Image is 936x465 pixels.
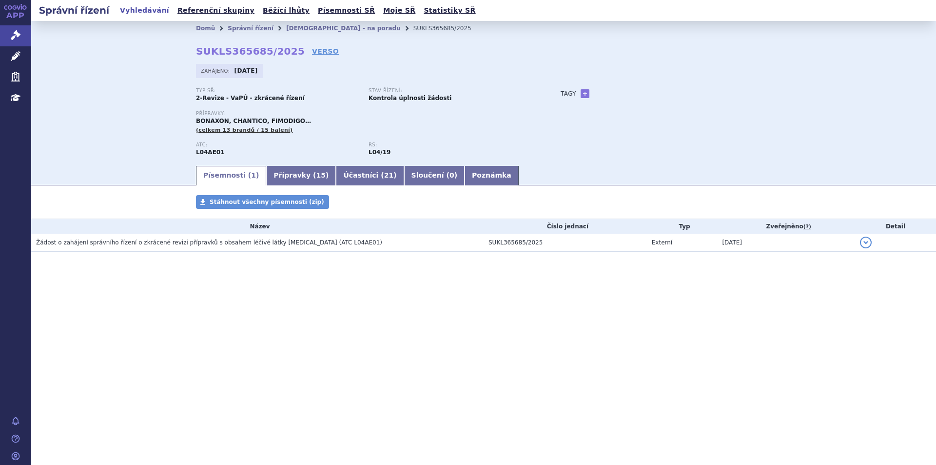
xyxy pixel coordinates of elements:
a: Vyhledávání [117,4,172,17]
td: SUKL365685/2025 [484,234,647,252]
th: Název [31,219,484,234]
th: Zveřejněno [717,219,855,234]
p: Stav řízení: [369,88,531,94]
a: Statistiky SŘ [421,4,478,17]
a: Běžící lhůty [260,4,312,17]
a: [DEMOGRAPHIC_DATA] - na poradu [286,25,401,32]
span: Externí [652,239,672,246]
a: Moje SŘ [380,4,418,17]
th: Typ [647,219,718,234]
a: Domů [196,25,215,32]
li: SUKLS365685/2025 [413,21,484,36]
span: Žádost o zahájení správního řízení o zkrácené revizi přípravků s obsahem léčivé látky fingolimod ... [36,239,382,246]
button: detail [860,237,872,248]
strong: [DATE] [234,67,258,74]
a: Stáhnout všechny písemnosti (zip) [196,195,329,209]
span: 15 [316,171,326,179]
td: [DATE] [717,234,855,252]
p: Přípravky: [196,111,541,117]
span: Stáhnout všechny písemnosti (zip) [210,199,324,205]
a: Referenční skupiny [175,4,257,17]
span: Zahájeno: [201,67,232,75]
h3: Tagy [561,88,576,100]
a: Sloučení (0) [404,166,465,185]
span: BONAXON, CHANTICO, FIMODIGO… [196,118,311,124]
h2: Správní řízení [31,3,117,17]
a: + [581,89,589,98]
strong: Kontrola úplnosti žádosti [369,95,451,101]
abbr: (?) [803,223,811,230]
span: 0 [449,171,454,179]
p: RS: [369,142,531,148]
th: Číslo jednací [484,219,647,234]
th: Detail [855,219,936,234]
a: VERSO [312,46,339,56]
span: 1 [251,171,256,179]
a: Správní řízení [228,25,273,32]
p: ATC: [196,142,359,148]
span: (celkem 13 brandů / 15 balení) [196,127,292,133]
p: Typ SŘ: [196,88,359,94]
a: Přípravky (15) [266,166,336,185]
span: 21 [384,171,393,179]
a: Poznámka [465,166,519,185]
strong: 2-Revize - VaPÚ - zkrácené řízení [196,95,305,101]
strong: FINGOLIMOD [196,149,225,156]
strong: fingolimod [369,149,390,156]
a: Písemnosti SŘ [315,4,378,17]
strong: SUKLS365685/2025 [196,45,305,57]
a: Účastníci (21) [336,166,404,185]
a: Písemnosti (1) [196,166,266,185]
